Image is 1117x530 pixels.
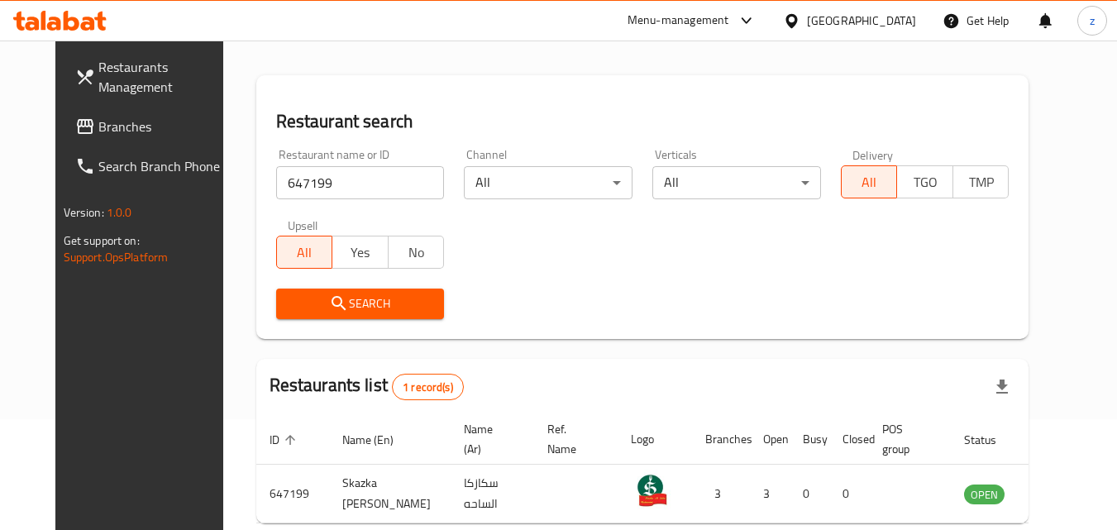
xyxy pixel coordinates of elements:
span: Yes [339,241,382,265]
td: Skazka [PERSON_NAME] [329,465,451,523]
img: Skazka Al Saha [631,470,672,511]
span: Get support on: [64,230,140,251]
td: سكازكا الساحه [451,465,534,523]
button: Search [276,289,445,319]
span: Restaurants Management [98,57,229,97]
h2: Restaurant search [276,109,1010,134]
input: Search for restaurant name or ID.. [276,166,445,199]
div: Export file [982,367,1022,407]
table: enhanced table [256,414,1095,523]
a: Search Branch Phone [62,146,242,186]
span: Version: [64,202,104,223]
span: All [284,241,327,265]
button: Yes [332,236,389,269]
td: 3 [692,465,750,523]
span: POS group [882,419,931,459]
span: Ref. Name [547,419,598,459]
button: All [276,236,333,269]
button: No [388,236,445,269]
span: Name (En) [342,430,415,450]
div: [GEOGRAPHIC_DATA] [807,12,916,30]
label: Upsell [288,219,318,231]
td: 647199 [256,465,329,523]
span: OPEN [964,485,1005,504]
span: Search [289,294,432,314]
button: TGO [896,165,953,198]
span: ID [270,430,301,450]
span: TMP [960,170,1003,194]
span: z [1090,12,1095,30]
span: TGO [904,170,947,194]
span: Branches [98,117,229,136]
th: Open [750,414,790,465]
th: Branches [692,414,750,465]
div: OPEN [964,485,1005,504]
button: All [841,165,898,198]
a: Restaurants Management [62,47,242,107]
td: 3 [750,465,790,523]
td: 0 [829,465,869,523]
div: All [464,166,632,199]
button: TMP [952,165,1010,198]
th: Closed [829,414,869,465]
td: 0 [790,465,829,523]
h2: Menu management [256,16,419,42]
span: No [395,241,438,265]
span: All [848,170,891,194]
div: Menu-management [628,11,729,31]
span: Name (Ar) [464,419,514,459]
th: Logo [618,414,692,465]
div: Total records count [392,374,464,400]
span: 1 record(s) [393,380,463,395]
a: Branches [62,107,242,146]
a: Support.OpsPlatform [64,246,169,268]
span: Status [964,430,1018,450]
span: Search Branch Phone [98,156,229,176]
label: Delivery [852,149,894,160]
div: All [652,166,821,199]
th: Busy [790,414,829,465]
span: 1.0.0 [107,202,132,223]
h2: Restaurants list [270,373,464,400]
